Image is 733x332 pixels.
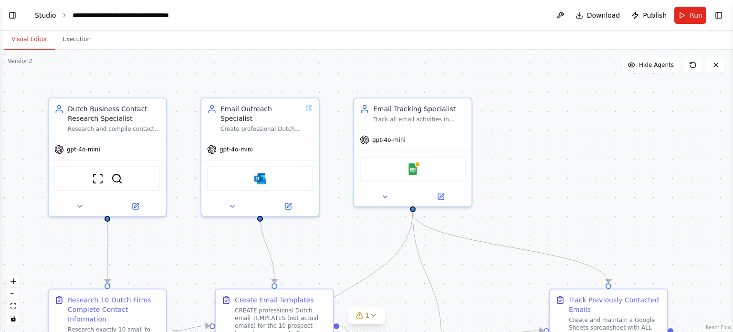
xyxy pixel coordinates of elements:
[108,201,162,212] button: Open in side panel
[235,295,314,305] div: Create Email Templates
[255,211,279,283] g: Edge from 6f958bf9-c841-418a-ade6-e7ed53c79f3b to 0a0100d1-be3d-44f6-8397-c79e8ae4440c
[111,173,123,184] img: SerperDevTool
[569,295,661,314] div: Track Previously Contacted Emails
[414,191,468,203] button: Open in side panel
[68,295,160,324] div: Research 10 Dutch Firms Complete Contact Information
[7,300,20,312] button: fit view
[373,116,466,123] div: Track all email activities in Google Sheets spreadsheets including: 1) SENT EMAILS with details (...
[55,30,98,50] button: Execution
[674,7,706,24] button: Run
[6,9,19,22] button: Show left sidebar
[254,173,266,184] img: Microsoft Outlook
[690,11,702,20] span: Run
[220,104,302,123] div: Email Outreach Specialist
[68,104,160,123] div: Dutch Business Contact Research Specialist
[712,9,725,22] button: Show right sidebar
[8,57,32,65] div: Version 2
[4,30,55,50] button: Visual Editor
[372,136,406,144] span: gpt-4o-mini
[220,146,253,153] span: gpt-4o-mini
[261,201,315,212] button: Open in side panel
[628,7,670,24] button: Publish
[68,125,160,133] div: Research and compile contact information for 10 SMALL TO MEDIUM-SIZED Dutch firms (5-50 employees...
[622,57,680,73] button: Hide Agents
[348,307,385,324] button: 1
[103,221,112,283] g: Edge from 52c8a76a-6663-4980-966f-3792b2d6cfef to 3efabdfc-2076-45b5-a42d-0802e16f6682
[92,173,104,184] img: ScrapeWebsiteTool
[220,125,302,133] div: Create professional Dutch email TEMPLATES for [PERSON_NAME] targeting qualified boekhoudingadmini...
[48,97,167,217] div: Dutch Business Contact Research SpecialistResearch and compile contact information for 10 SMALL T...
[7,312,20,325] button: toggle interactivity
[35,11,56,19] a: Studio
[35,11,180,20] nav: breadcrumb
[200,97,320,217] div: Email Outreach SpecialistCreate professional Dutch email TEMPLATES for [PERSON_NAME] targeting qu...
[572,7,624,24] button: Download
[7,275,20,325] div: React Flow controls
[7,275,20,288] button: zoom in
[7,288,20,300] button: zoom out
[587,11,620,20] span: Download
[408,211,613,283] g: Edge from bfabb199-e155-42d8-96ae-c6b55e4e5389 to c5dc49a8-fa97-4f80-8c2d-dcce2aee1266
[407,163,419,175] img: Google Sheets
[639,61,674,69] span: Hide Agents
[706,325,732,330] a: React Flow attribution
[353,97,472,207] div: Email Tracking SpecialistTrack all email activities in Google Sheets spreadsheets including: 1) S...
[67,146,100,153] span: gpt-4o-mini
[366,311,370,320] span: 1
[373,104,466,114] div: Email Tracking Specialist
[643,11,667,20] span: Publish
